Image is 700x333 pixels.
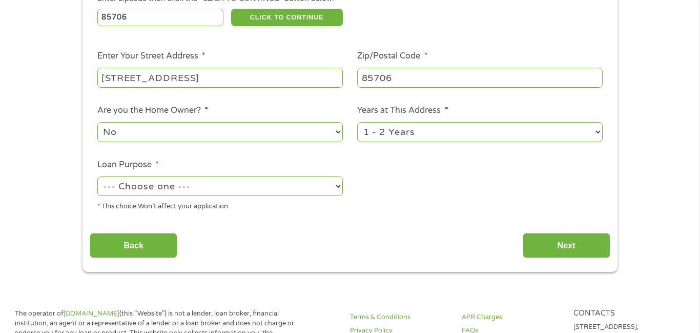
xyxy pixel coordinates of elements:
input: Next [523,233,610,258]
a: [DOMAIN_NAME] [64,309,119,318]
div: * This choice Won’t affect your application [97,198,343,212]
input: 1 Main Street [97,68,343,87]
input: Back [90,233,177,258]
label: Zip/Postal Code [357,51,427,62]
h4: Contacts [573,309,685,319]
a: Terms & Conditions [350,312,462,322]
label: Loan Purpose [97,160,159,170]
label: Enter Your Street Address [97,51,205,62]
label: Are you the Home Owner? [97,105,208,116]
button: CLICK TO CONTINUE [231,9,343,26]
input: Enter Zipcode (e.g 01510) [97,9,224,26]
a: APR Charges [462,312,573,322]
label: Years at This Address [357,105,448,116]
